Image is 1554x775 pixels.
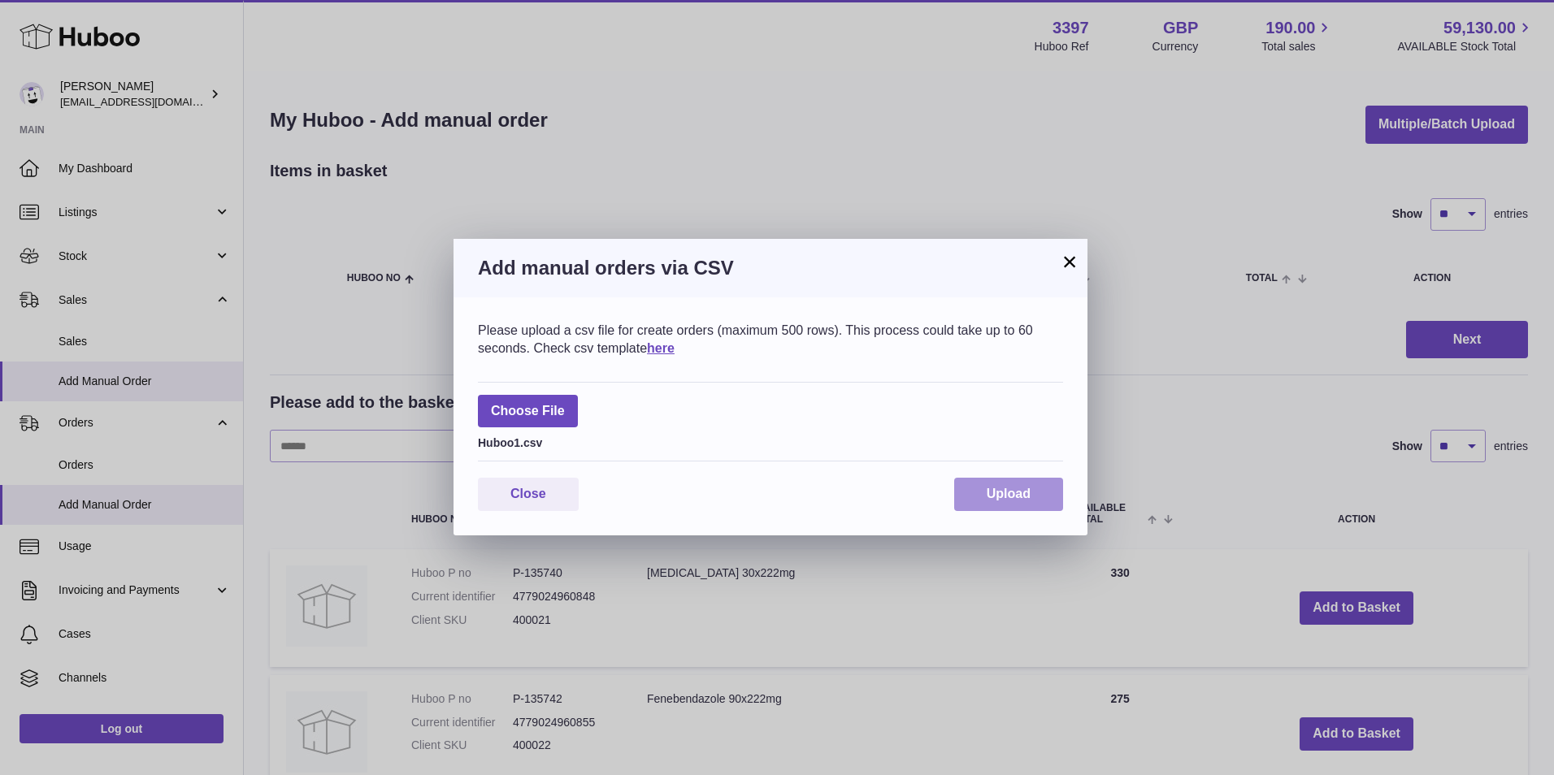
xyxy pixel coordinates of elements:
[478,322,1063,357] div: Please upload a csv file for create orders (maximum 500 rows). This process could take up to 60 s...
[510,487,546,500] span: Close
[1060,252,1079,271] button: ×
[647,341,675,355] a: here
[478,395,578,428] span: Choose File
[987,487,1031,500] span: Upload
[478,478,579,511] button: Close
[478,431,1063,451] div: Huboo1.csv
[954,478,1063,511] button: Upload
[478,255,1063,281] h3: Add manual orders via CSV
